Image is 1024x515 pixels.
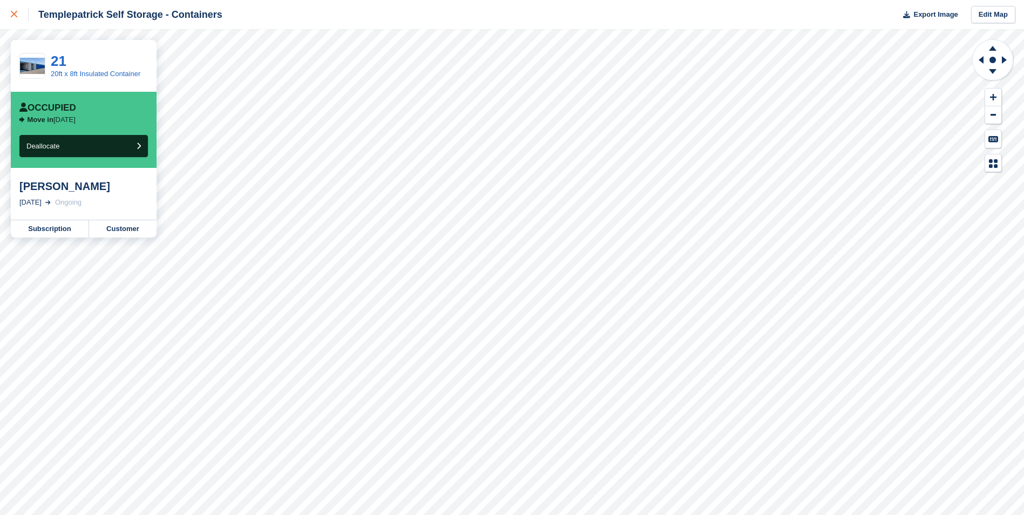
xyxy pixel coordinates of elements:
[19,180,148,193] div: [PERSON_NAME]
[985,89,1001,106] button: Zoom In
[985,106,1001,124] button: Zoom Out
[971,6,1015,24] a: Edit Map
[28,116,76,124] p: [DATE]
[11,220,89,238] a: Subscription
[51,53,66,69] a: 21
[89,220,157,238] a: Customer
[985,154,1001,172] button: Map Legend
[26,142,59,150] span: Deallocate
[913,9,958,20] span: Export Image
[19,103,76,113] div: Occupied
[19,197,42,208] div: [DATE]
[51,70,140,78] a: 20ft x 8ft Insulated Container
[20,58,45,74] img: boxxs-row-of-open-units.jpg.png
[45,200,51,205] img: arrow-right-light-icn-cde0832a797a2874e46488d9cf13f60e5c3a73dbe684e267c42b8395dfbc2abf.svg
[28,116,53,124] span: Move in
[19,117,25,123] img: arrow-right-icn-b7405d978ebc5dd23a37342a16e90eae327d2fa7eb118925c1a0851fb5534208.svg
[55,197,82,208] div: Ongoing
[19,135,148,157] button: Deallocate
[897,6,958,24] button: Export Image
[985,130,1001,148] button: Keyboard Shortcuts
[29,8,222,21] div: Templepatrick Self Storage - Containers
